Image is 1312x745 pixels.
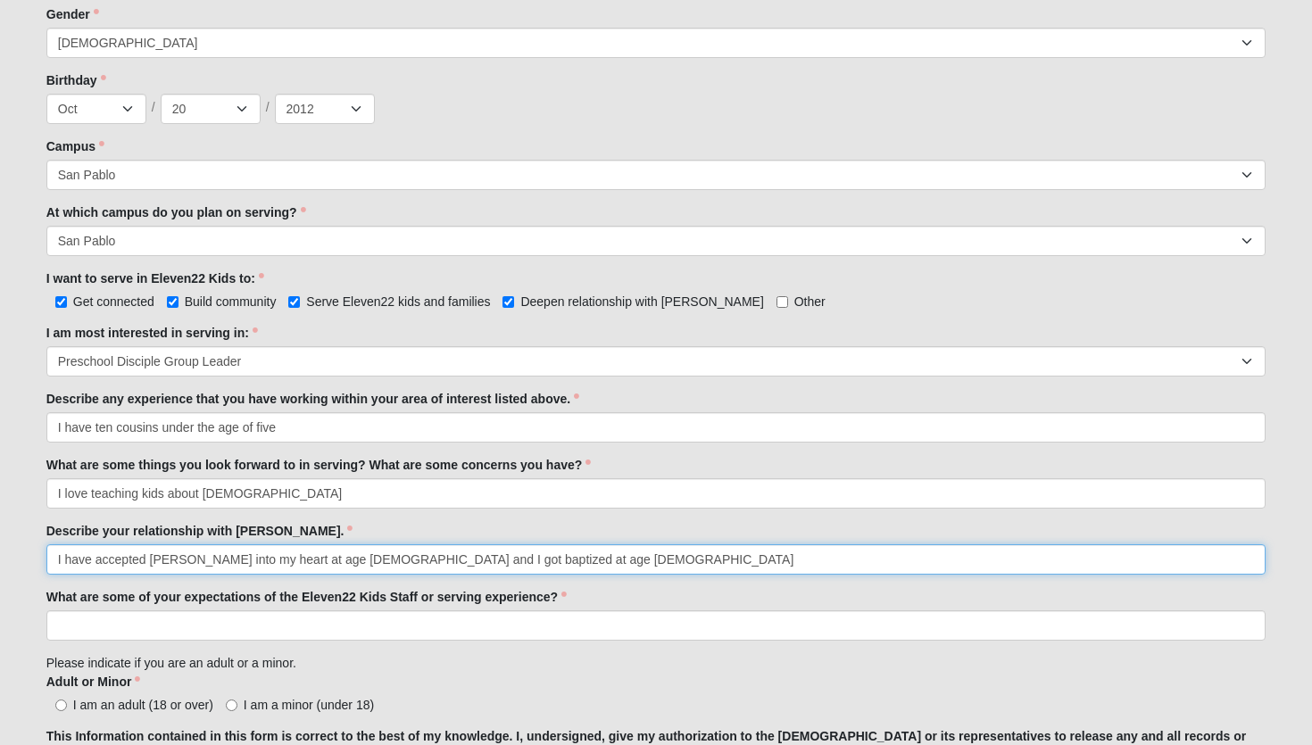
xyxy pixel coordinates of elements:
[46,269,264,287] label: I want to serve in Eleven22 Kids to:
[794,294,826,309] span: Other
[46,390,579,408] label: Describe any experience that you have working within your area of interest listed above.
[73,698,213,712] span: I am an adult (18 or over)
[46,324,258,342] label: I am most interested in serving in:
[776,296,788,308] input: Other
[46,588,567,606] label: What are some of your expectations of the Eleven22 Kids Staff or serving experience?
[185,294,277,309] span: Build community
[46,5,99,23] label: Gender
[46,137,104,155] label: Campus
[306,294,490,309] span: Serve Eleven22 kids and families
[520,294,763,309] span: Deepen relationship with [PERSON_NAME]
[266,98,270,118] span: /
[288,296,300,308] input: Serve Eleven22 kids and families
[244,698,374,712] span: I am a minor (under 18)
[502,296,514,308] input: Deepen relationship with [PERSON_NAME]
[46,522,353,540] label: Describe your relationship with [PERSON_NAME].
[46,673,141,691] label: Adult or Minor
[152,98,155,118] span: /
[55,699,67,711] input: I am an adult (18 or over)
[73,294,154,309] span: Get connected
[46,71,106,89] label: Birthday
[46,456,592,474] label: What are some things you look forward to in serving? What are some concerns you have?
[226,699,237,711] input: I am a minor (under 18)
[46,203,306,221] label: At which campus do you plan on serving?
[167,296,179,308] input: Build community
[55,296,67,308] input: Get connected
